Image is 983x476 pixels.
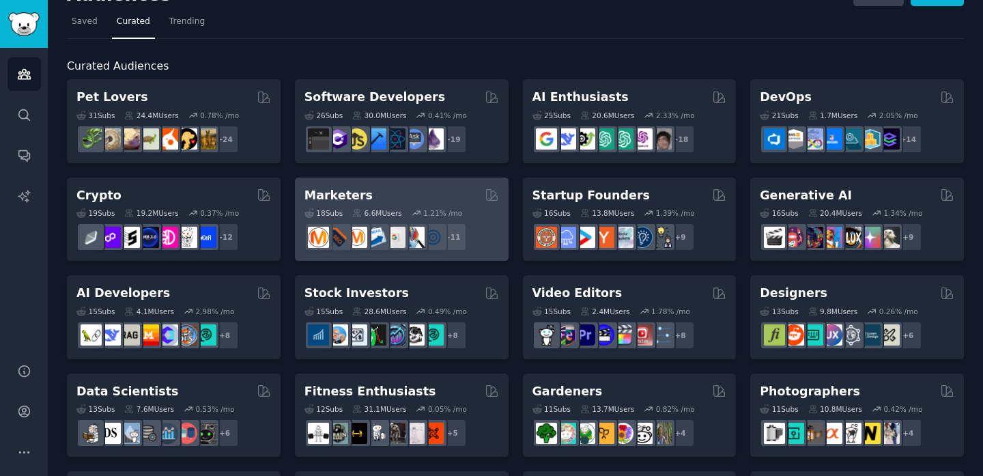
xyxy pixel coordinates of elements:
div: 19 Sub s [76,208,115,218]
img: elixir [423,128,444,150]
img: dogbreed [195,128,216,150]
img: csharp [327,128,348,150]
img: FluxAI [840,227,861,248]
div: 19.2M Users [124,208,178,218]
img: streetphotography [783,423,804,444]
div: + 8 [438,321,467,350]
div: 2.4M Users [580,307,630,316]
img: Forex [346,324,367,346]
img: PlatformEngineers [879,128,900,150]
img: content_marketing [308,227,329,248]
img: Entrepreneurship [631,227,653,248]
img: editors [555,324,576,346]
img: AIDevelopersSociety [195,324,216,346]
img: UXDesign [821,324,842,346]
img: indiehackers [612,227,633,248]
img: defi_ [195,227,216,248]
img: AskMarketing [346,227,367,248]
div: + 8 [210,321,239,350]
img: herpetology [81,128,102,150]
div: 15 Sub s [532,307,571,316]
img: postproduction [651,324,672,346]
div: 6.6M Users [352,208,402,218]
img: data [195,423,216,444]
img: swingtrading [403,324,425,346]
img: MarketingResearch [403,227,425,248]
img: bigseo [327,227,348,248]
div: 1.21 % /mo [423,208,462,218]
img: ballpython [100,128,121,150]
img: Nikon [859,423,881,444]
img: LangChain [81,324,102,346]
h2: Fitness Enthusiasts [304,383,436,400]
img: finalcutpro [612,324,633,346]
div: + 4 [894,419,922,447]
img: dataengineering [138,423,159,444]
img: Rag [119,324,140,346]
div: + 9 [666,223,695,251]
img: SonyAlpha [821,423,842,444]
img: analytics [157,423,178,444]
img: OpenAIDev [631,128,653,150]
div: 18 Sub s [304,208,343,218]
img: CryptoNews [176,227,197,248]
h2: Gardeners [532,383,603,400]
img: MachineLearning [81,423,102,444]
img: OpenSourceAI [157,324,178,346]
div: 15 Sub s [76,307,115,316]
div: 4.1M Users [124,307,174,316]
img: SaaS [555,227,576,248]
img: technicalanalysis [423,324,444,346]
div: + 4 [666,419,695,447]
img: vegetablegardening [536,423,557,444]
img: canon [840,423,861,444]
h2: AI Enthusiasts [532,89,629,106]
img: fitness30plus [384,423,405,444]
img: statistics [119,423,140,444]
img: premiere [574,324,595,346]
div: + 24 [210,125,239,154]
img: chatgpt_prompts_ [612,128,633,150]
h2: AI Developers [76,285,170,302]
span: Curated Audiences [67,58,169,75]
span: Curated [117,16,150,28]
img: AWS_Certified_Experts [783,128,804,150]
img: EntrepreneurRideAlong [536,227,557,248]
img: llmops [176,324,197,346]
img: sdforall [821,227,842,248]
img: WeddingPhotography [879,423,900,444]
img: UrbanGardening [631,423,653,444]
img: userexperience [840,324,861,346]
img: GoogleGeminiAI [536,128,557,150]
div: 20.4M Users [808,208,862,218]
span: Trending [169,16,205,28]
img: Trading [365,324,386,346]
div: 16 Sub s [760,208,798,218]
img: logodesign [783,324,804,346]
h2: DevOps [760,89,812,106]
img: turtle [138,128,159,150]
img: flowers [612,423,633,444]
div: 0.05 % /mo [428,404,467,414]
img: OnlineMarketing [423,227,444,248]
img: platformengineering [840,128,861,150]
div: 2.98 % /mo [196,307,235,316]
img: startup [574,227,595,248]
img: cockatiel [157,128,178,150]
div: + 11 [438,223,467,251]
img: DeepSeek [555,128,576,150]
img: DreamBooth [879,227,900,248]
img: ycombinator [593,227,614,248]
img: workout [346,423,367,444]
div: 11 Sub s [532,404,571,414]
div: 0.82 % /mo [656,404,695,414]
h2: Crypto [76,187,122,204]
div: 31.1M Users [352,404,406,414]
div: + 19 [438,125,467,154]
img: defiblockchain [157,227,178,248]
div: 25 Sub s [532,111,571,120]
img: chatgpt_promptDesign [593,128,614,150]
img: iOSProgramming [365,128,386,150]
img: GymMotivation [327,423,348,444]
div: 1.7M Users [808,111,858,120]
